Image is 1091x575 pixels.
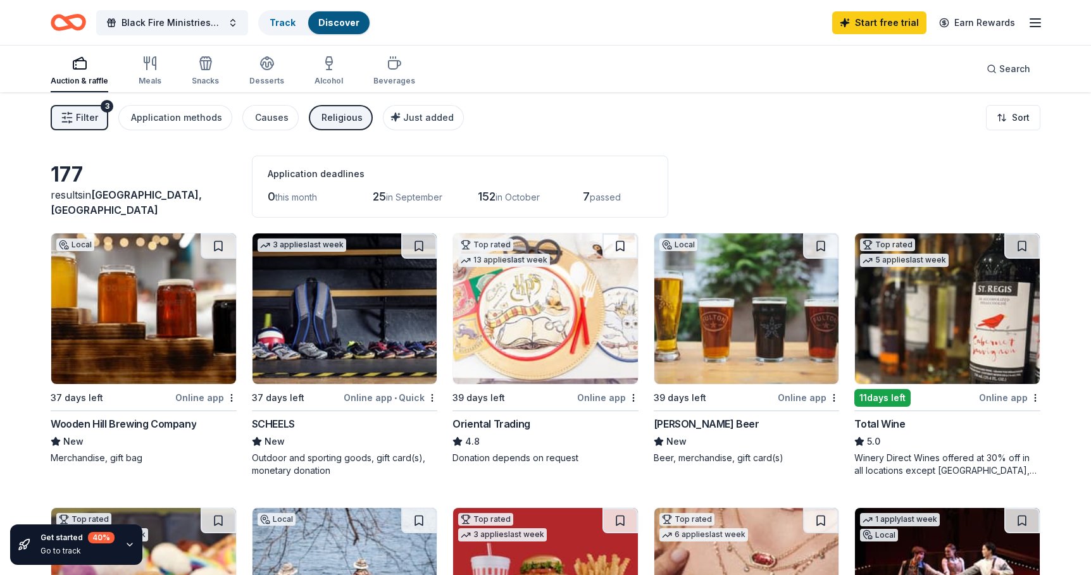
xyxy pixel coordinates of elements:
[373,51,415,92] button: Beverages
[854,389,911,407] div: 11 days left
[458,528,547,541] div: 3 applies last week
[252,390,304,405] div: 37 days left
[309,105,373,130] button: Religious
[458,513,513,526] div: Top rated
[403,112,454,123] span: Just added
[56,238,94,251] div: Local
[122,15,223,30] span: Black Fire Ministries-Kingdom Expansion Night Fundraiser
[321,110,363,125] div: Religious
[51,76,108,86] div: Auction & raffle
[453,233,638,384] img: Image for Oriental Trading
[654,233,840,464] a: Image for Fulton BeerLocal39 days leftOnline app[PERSON_NAME] BeerNewBeer, merchandise, gift card(s)
[452,390,505,405] div: 39 days left
[192,51,219,92] button: Snacks
[63,434,84,449] span: New
[51,390,103,405] div: 37 days left
[51,105,108,130] button: Filter3
[41,546,115,556] div: Go to track
[315,76,343,86] div: Alcohol
[252,416,295,431] div: SCHEELS
[258,513,296,526] div: Local
[478,190,496,203] span: 152
[51,51,108,92] button: Auction & raffle
[255,110,289,125] div: Causes
[932,11,1023,34] a: Earn Rewards
[51,233,237,464] a: Image for Wooden Hill Brewing CompanyLocal37 days leftOnline appWooden Hill Brewing CompanyNewMer...
[275,192,317,202] span: this month
[252,233,437,384] img: Image for SCHEELS
[654,416,759,431] div: [PERSON_NAME] Beer
[590,192,621,202] span: passed
[659,238,697,251] div: Local
[854,452,1040,477] div: Winery Direct Wines offered at 30% off in all locations except [GEOGRAPHIC_DATA], [GEOGRAPHIC_DAT...
[654,233,839,384] img: Image for Fulton Beer
[452,452,639,464] div: Donation depends on request
[867,434,880,449] span: 5.0
[860,254,949,267] div: 5 applies last week
[51,452,237,464] div: Merchandise, gift bag
[139,51,161,92] button: Meals
[855,233,1040,384] img: Image for Total Wine
[88,532,115,543] div: 40 %
[131,110,222,125] div: Application methods
[976,56,1040,82] button: Search
[458,238,513,251] div: Top rated
[315,51,343,92] button: Alcohol
[778,390,839,405] div: Online app
[51,233,236,384] img: Image for Wooden Hill Brewing Company
[41,532,115,543] div: Get started
[268,190,275,203] span: 0
[252,233,438,477] a: Image for SCHEELS3 applieslast week37 days leftOnline app•QuickSCHEELSNewOutdoor and sporting goo...
[465,434,480,449] span: 4.8
[118,105,232,130] button: Application methods
[51,189,202,216] span: [GEOGRAPHIC_DATA], [GEOGRAPHIC_DATA]
[76,110,98,125] span: Filter
[242,105,299,130] button: Causes
[258,238,346,252] div: 3 applies last week
[268,166,652,182] div: Application deadlines
[854,233,1040,477] a: Image for Total WineTop rated5 applieslast week11days leftOnline appTotal Wine5.0Winery Direct Wi...
[496,192,540,202] span: in October
[96,10,248,35] button: Black Fire Ministries-Kingdom Expansion Night Fundraiser
[258,10,371,35] button: TrackDiscover
[979,390,1040,405] div: Online app
[654,390,706,405] div: 39 days left
[383,105,464,130] button: Just added
[666,434,687,449] span: New
[654,452,840,464] div: Beer, merchandise, gift card(s)
[659,528,748,541] div: 6 applies last week
[659,513,714,526] div: Top rated
[854,416,905,431] div: Total Wine
[452,233,639,464] a: Image for Oriental TradingTop rated13 applieslast week39 days leftOnline appOriental Trading4.8Do...
[56,513,111,526] div: Top rated
[51,8,86,37] a: Home
[249,51,284,92] button: Desserts
[860,529,898,541] div: Local
[577,390,639,405] div: Online app
[344,390,437,405] div: Online app Quick
[51,187,237,218] div: results
[51,162,237,187] div: 177
[270,17,296,28] a: Track
[583,190,590,203] span: 7
[832,11,926,34] a: Start free trial
[249,76,284,86] div: Desserts
[51,416,196,431] div: Wooden Hill Brewing Company
[373,190,386,203] span: 25
[1012,110,1030,125] span: Sort
[860,238,915,251] div: Top rated
[986,105,1040,130] button: Sort
[373,76,415,86] div: Beverages
[175,390,237,405] div: Online app
[51,189,202,216] span: in
[452,416,530,431] div: Oriental Trading
[101,100,113,113] div: 3
[318,17,359,28] a: Discover
[139,76,161,86] div: Meals
[394,393,397,403] span: •
[860,513,940,526] div: 1 apply last week
[192,76,219,86] div: Snacks
[252,452,438,477] div: Outdoor and sporting goods, gift card(s), monetary donation
[458,254,550,267] div: 13 applies last week
[386,192,442,202] span: in September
